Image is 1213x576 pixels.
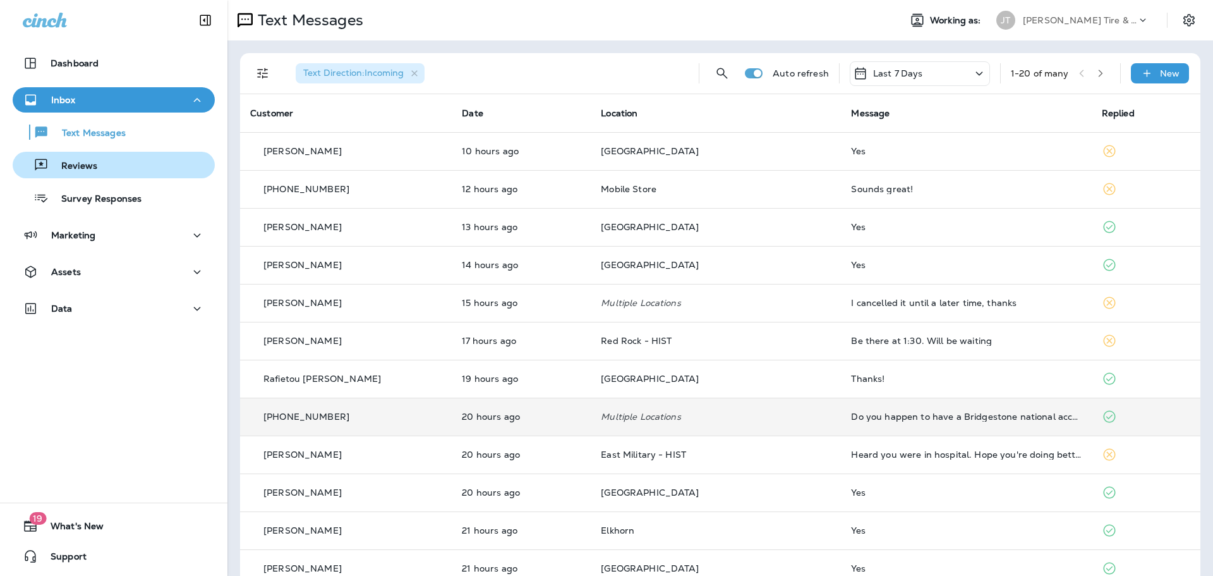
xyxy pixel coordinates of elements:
[462,146,581,156] p: Aug 20, 2025 08:36 PM
[13,119,215,145] button: Text Messages
[851,336,1081,346] div: Be there at 1:30. Will be waiting
[38,521,104,536] span: What's New
[601,563,699,574] span: [GEOGRAPHIC_DATA]
[462,336,581,346] p: Aug 20, 2025 01:20 PM
[851,298,1081,308] div: I cancelled it until a later time, thanks
[13,296,215,321] button: Data
[263,146,342,156] p: [PERSON_NAME]
[263,260,342,270] p: [PERSON_NAME]
[601,259,699,271] span: [GEOGRAPHIC_DATA]
[51,267,81,277] p: Assets
[13,152,215,178] button: Reviews
[462,374,581,384] p: Aug 20, 2025 11:00 AM
[253,11,363,30] p: Text Messages
[601,183,656,195] span: Mobile Store
[462,563,581,573] p: Aug 20, 2025 09:19 AM
[49,161,97,173] p: Reviews
[930,15,984,26] span: Working as:
[29,512,46,525] span: 19
[51,303,73,314] p: Data
[51,58,99,68] p: Dashboard
[462,184,581,194] p: Aug 20, 2025 06:23 PM
[13,544,215,569] button: Support
[1178,9,1200,32] button: Settings
[462,525,581,536] p: Aug 20, 2025 09:48 AM
[263,298,342,308] p: [PERSON_NAME]
[462,298,581,308] p: Aug 20, 2025 03:48 PM
[601,373,699,384] span: [GEOGRAPHIC_DATA]
[462,487,581,498] p: Aug 20, 2025 10:03 AM
[851,222,1081,232] div: Yes
[601,145,699,157] span: [GEOGRAPHIC_DATA]
[296,63,425,83] div: Text Direction:Incoming
[601,221,699,233] span: [GEOGRAPHIC_DATA]
[462,107,483,119] span: Date
[263,487,342,498] p: [PERSON_NAME]
[1160,68,1180,78] p: New
[263,525,342,536] p: [PERSON_NAME]
[851,563,1081,573] div: Yes
[601,298,831,308] p: Multiple Locations
[601,525,634,536] span: Elkhorn
[601,487,699,498] span: [GEOGRAPHIC_DATA]
[13,185,215,211] button: Survey Responses
[1011,68,1069,78] div: 1 - 20 of many
[13,259,215,285] button: Assets
[188,8,223,33] button: Collapse Sidebar
[851,525,1081,536] div: Yes
[851,107,890,119] span: Message
[13,51,215,76] button: Dashboard
[250,61,275,86] button: Filters
[851,184,1081,194] div: Sounds great!
[13,513,215,539] button: 19What's New
[250,107,293,119] span: Customer
[601,449,686,460] span: East Military - HIST
[49,128,126,140] p: Text Messages
[851,487,1081,498] div: Yes
[462,222,581,232] p: Aug 20, 2025 05:06 PM
[851,450,1081,460] div: Heard you were in hospital. Hope you're doing better. Call anytime. I'm available most of the time.
[51,230,95,240] p: Marketing
[263,184,349,194] p: [PHONE_NUMBER]
[773,68,829,78] p: Auto refresh
[996,11,1015,30] div: JT
[1023,15,1137,25] p: [PERSON_NAME] Tire & Auto
[851,146,1081,156] div: Yes
[851,374,1081,384] div: Thanks!
[462,412,581,422] p: Aug 20, 2025 10:24 AM
[601,412,831,422] p: Multiple Locations
[263,222,342,232] p: [PERSON_NAME]
[263,450,342,460] p: [PERSON_NAME]
[51,95,75,105] p: Inbox
[263,563,342,573] p: [PERSON_NAME]
[263,374,381,384] p: Rafietou [PERSON_NAME]
[303,67,404,78] span: Text Direction : Incoming
[873,68,923,78] p: Last 7 Days
[49,193,142,205] p: Survey Responses
[38,551,87,567] span: Support
[462,260,581,270] p: Aug 20, 2025 04:05 PM
[1102,107,1135,119] span: Replied
[851,260,1081,270] div: Yes
[263,336,342,346] p: [PERSON_NAME]
[13,87,215,113] button: Inbox
[601,107,637,119] span: Location
[462,450,581,460] p: Aug 20, 2025 10:17 AM
[851,412,1081,422] div: Do you happen to have a Bridgestone national account? I guess that is needed.
[263,412,349,422] p: [PHONE_NUMBER]
[709,61,735,86] button: Search Messages
[13,223,215,248] button: Marketing
[601,335,672,346] span: Red Rock - HIST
